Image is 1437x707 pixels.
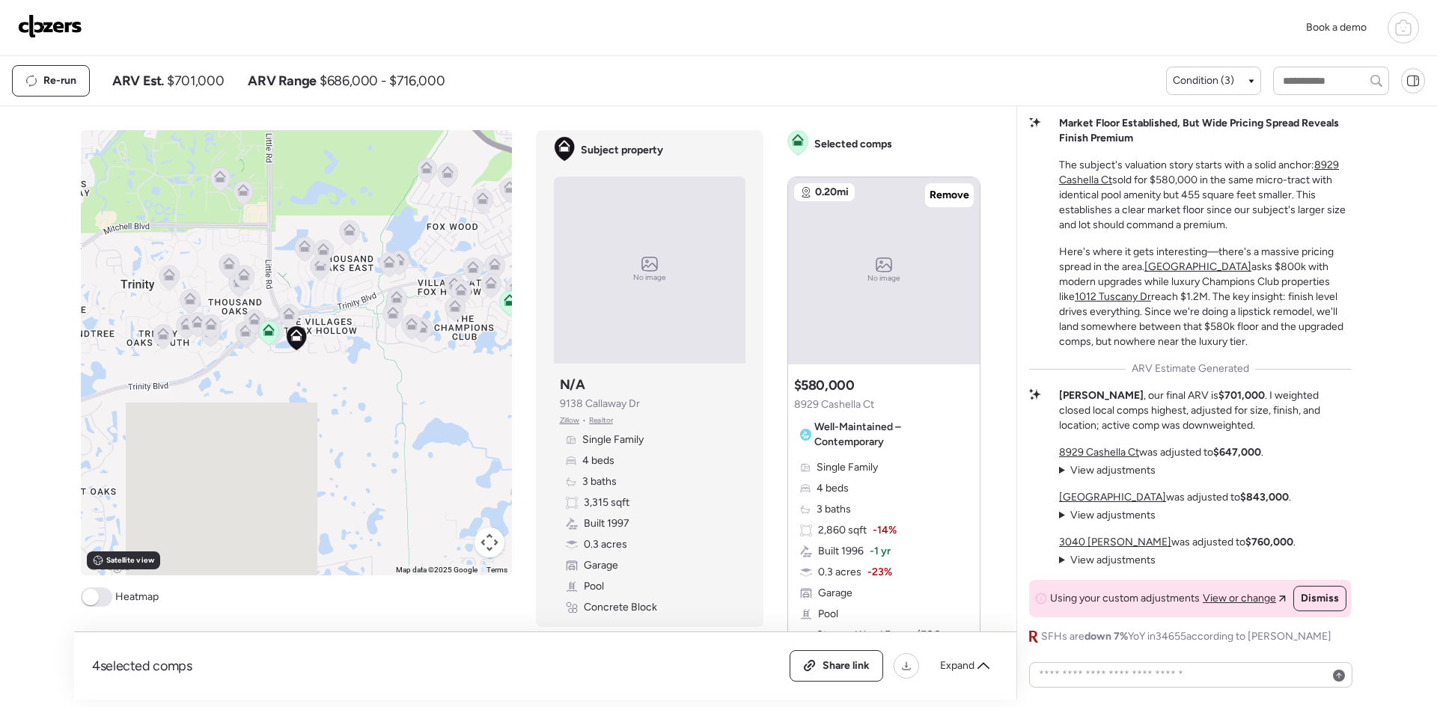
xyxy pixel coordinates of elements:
summary: View adjustments [1059,508,1156,523]
span: Heatmap [115,590,159,605]
span: $686,000 - $716,000 [320,72,445,90]
strong: $760,000 [1245,536,1293,548]
span: Map data ©2025 Google [396,566,478,574]
span: 2,860 sqft [818,523,867,538]
summary: View adjustments [1059,553,1156,568]
span: -14% [873,523,897,538]
span: Realtor [589,414,613,426]
span: Built 1996 [818,544,864,559]
span: 4 beds [817,481,849,496]
a: [GEOGRAPHIC_DATA] [1144,260,1251,273]
span: Share link [823,658,870,673]
span: Concrete Block [584,600,657,615]
span: Dismiss [1301,591,1339,606]
span: Re-run [43,73,76,88]
span: Zillow [560,414,580,426]
span: -23% [867,565,892,580]
img: Google [85,556,134,575]
span: Stucco, Wood Frame (FSC Certified) [817,628,968,658]
span: Condition (3) [1173,73,1234,88]
p: was adjusted to . [1059,445,1263,460]
span: No image [867,272,900,284]
span: Using your custom adjustments [1050,591,1200,606]
span: SFHs are YoY in 34655 according to [PERSON_NAME] [1041,629,1331,644]
span: 3,315 sqft [584,495,629,510]
span: Pool [584,579,604,594]
a: 1012 Tuscany Dr [1075,290,1151,303]
span: View adjustments [1070,554,1156,566]
span: No image [633,272,666,284]
span: ARV Range [248,72,317,90]
a: [GEOGRAPHIC_DATA] [1059,491,1166,504]
span: • [582,414,586,426]
span: Well-Maintained – Contemporary [814,420,968,450]
span: Book a demo [1306,21,1367,34]
span: View adjustments [1070,464,1156,477]
span: Subject property [581,143,663,158]
h3: N/A [560,376,585,394]
span: 3 baths [817,502,851,517]
span: $701,000 [167,72,224,90]
span: View or change [1203,591,1276,606]
span: View adjustments [1070,509,1156,521]
p: The subject's valuation story starts with a solid anchor: sold for $580,000 in the same micro-tra... [1059,158,1351,233]
p: Here's where it gets interesting—there's a massive pricing spread in the area. asks $800k with mo... [1059,245,1351,349]
span: 9138 Callaway Dr [560,397,640,411]
span: Single Family [817,460,878,475]
strong: $647,000 [1213,446,1261,459]
span: Single Family [582,432,644,447]
strong: $701,000 [1218,389,1265,402]
span: Remove [930,188,969,203]
summary: View adjustments [1059,463,1156,478]
span: Built 1997 [584,516,629,531]
span: 4 beds [582,453,614,468]
span: Selected comps [814,137,892,152]
span: ARV Estimate Generated [1132,361,1249,376]
span: 0.3 acres [818,565,861,580]
span: Garage [818,586,852,601]
p: , our final ARV is . I weighted closed local comps highest, adjusted for size, finish, and locati... [1059,388,1351,433]
span: Expand [940,658,974,673]
h3: $580,000 [794,376,855,394]
span: 3 baths [582,474,617,489]
span: down 7% [1084,630,1128,643]
span: 4 selected comps [92,657,192,675]
p: was adjusted to . [1059,535,1296,550]
span: 0.3 acres [584,537,627,552]
a: Terms (opens in new tab) [486,566,507,574]
button: Map camera controls [475,527,504,557]
a: 3040 [PERSON_NAME] [1059,536,1171,548]
span: Satellite view [106,554,154,566]
span: -1 yr [870,544,891,559]
span: Garage [584,558,618,573]
img: Logo [18,14,82,38]
a: Open this area in Google Maps (opens a new window) [85,556,134,575]
span: ARV Est. [112,72,164,90]
span: 0.20mi [815,185,849,200]
span: 8929 Cashella Ct [794,397,874,412]
a: View or change [1203,591,1286,606]
span: Pool [818,607,838,622]
strong: [PERSON_NAME] [1059,389,1144,402]
strong: $843,000 [1240,491,1289,504]
p: was adjusted to . [1059,490,1291,505]
a: 8929 Cashella Ct [1059,446,1139,459]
